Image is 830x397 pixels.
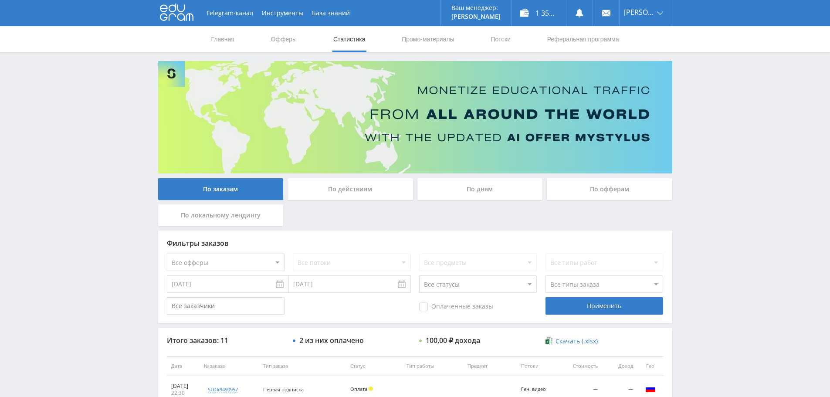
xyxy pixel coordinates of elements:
a: Статистика [332,26,366,52]
div: По действиям [288,178,413,200]
span: [PERSON_NAME] [624,9,654,16]
span: Оплаченные заказы [419,302,493,311]
div: По локальному лендингу [158,204,284,226]
a: Главная [210,26,235,52]
p: [PERSON_NAME] [451,13,501,20]
input: Все заказчики [167,297,285,315]
div: Применить [545,297,663,315]
a: Потоки [490,26,512,52]
a: Офферы [270,26,298,52]
img: Banner [158,61,672,173]
div: По дням [417,178,543,200]
div: Фильтры заказов [167,239,664,247]
a: Промо-материалы [401,26,455,52]
div: По заказам [158,178,284,200]
a: Реферальная программа [546,26,620,52]
div: По офферам [547,178,672,200]
p: Ваш менеджер: [451,4,501,11]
